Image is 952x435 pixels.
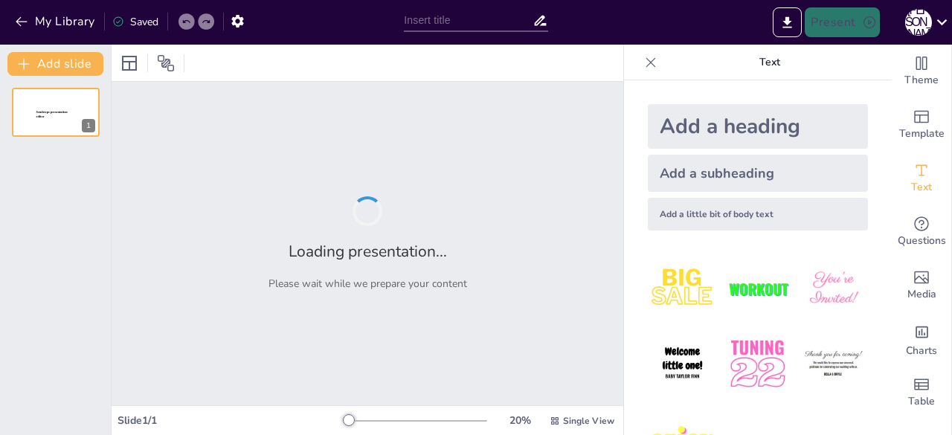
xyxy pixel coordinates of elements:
button: А [PERSON_NAME] [905,7,932,37]
div: 1 [82,119,95,132]
span: Single View [563,415,614,427]
button: My Library [11,10,101,33]
div: Add images, graphics, shapes or video [892,259,951,312]
div: 1 [12,88,100,137]
img: 1.jpeg [648,254,717,323]
button: Add slide [7,52,103,76]
h2: Loading presentation... [289,241,447,262]
p: Please wait while we prepare your content [268,277,467,291]
span: Text [911,179,932,196]
div: Change the overall theme [892,45,951,98]
button: Export to PowerPoint [773,7,802,37]
div: Layout [118,51,141,75]
span: Template [899,126,945,142]
p: Text [663,45,877,80]
img: 5.jpeg [723,329,792,399]
span: Media [907,286,936,303]
div: А [PERSON_NAME] [905,9,932,36]
img: 3.jpeg [799,254,868,323]
img: 2.jpeg [723,254,792,323]
div: Add text boxes [892,152,951,205]
span: Theme [904,72,939,88]
span: Position [157,54,175,72]
div: Add a subheading [648,155,868,192]
div: Get real-time input from your audience [892,205,951,259]
span: Charts [906,343,937,359]
div: 20 % [502,413,538,428]
img: 6.jpeg [799,329,868,399]
span: Sendsteps presentation editor [36,111,68,119]
span: Questions [898,233,946,249]
div: Slide 1 / 1 [118,413,344,428]
div: Add a table [892,366,951,419]
img: 4.jpeg [648,329,717,399]
input: Insert title [404,10,532,31]
button: Present [805,7,879,37]
div: Saved [112,15,158,29]
div: Add a little bit of body text [648,198,868,231]
div: Add a heading [648,104,868,149]
div: Add ready made slides [892,98,951,152]
span: Table [908,393,935,410]
div: Add charts and graphs [892,312,951,366]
